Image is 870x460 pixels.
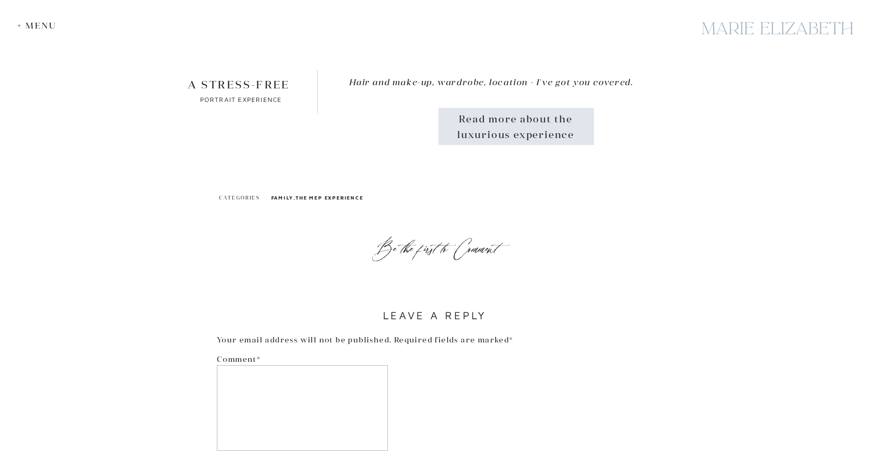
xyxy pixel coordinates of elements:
h2: categories [219,194,262,203]
div: + Menu [17,20,62,31]
a: Be the first to Comment [372,226,498,271]
p: portrait experience [193,94,290,106]
span: Your email address will not be published. [217,335,392,345]
a: Read more about the luxurious experience [453,112,579,141]
span: Required fields are marked [394,335,513,345]
a: The MEP Experience [296,195,363,201]
h3: Leave a Reply [217,306,653,325]
h3: , [271,194,643,202]
p: A stress-free [184,78,293,93]
label: Comment [217,354,653,365]
a: family [271,195,294,201]
p: Hair and make-up, wardrobe, location - I've got you covered. [349,74,678,92]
